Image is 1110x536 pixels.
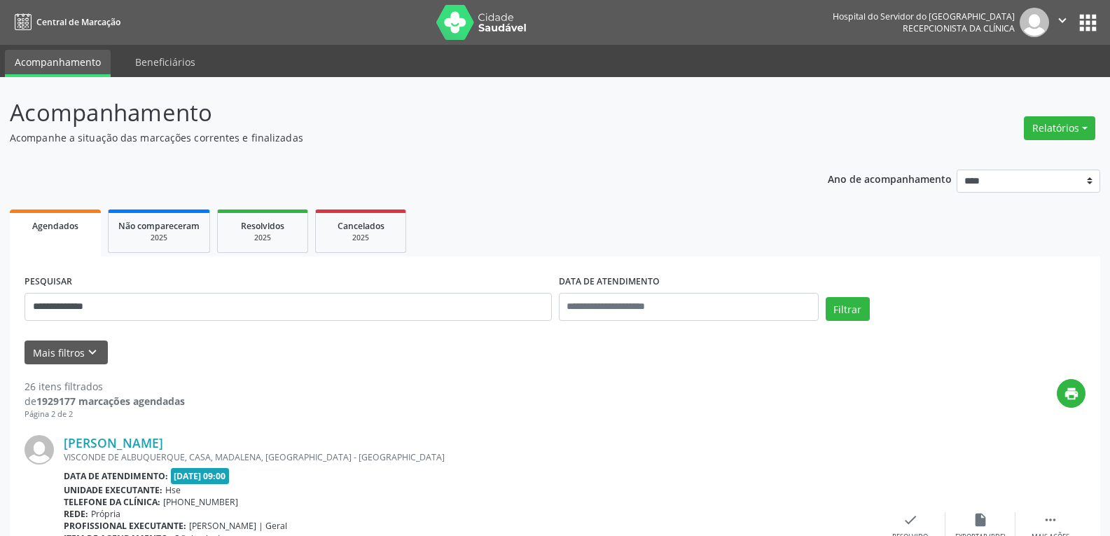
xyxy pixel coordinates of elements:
div: Página 2 de 2 [25,408,185,420]
div: de [25,394,185,408]
div: 2025 [326,233,396,243]
a: Acompanhamento [5,50,111,77]
i:  [1043,512,1058,528]
label: PESQUISAR [25,271,72,293]
p: Ano de acompanhamento [828,170,952,187]
button: Relatórios [1024,116,1095,140]
label: DATA DE ATENDIMENTO [559,271,660,293]
button: print [1057,379,1085,408]
span: Hse [165,484,181,496]
div: 26 itens filtrados [25,379,185,394]
b: Unidade executante: [64,484,162,496]
span: Não compareceram [118,220,200,232]
span: Resolvidos [241,220,284,232]
div: 2025 [228,233,298,243]
span: Cancelados [338,220,384,232]
span: Própria [91,508,120,520]
b: Profissional executante: [64,520,186,532]
span: [PERSON_NAME] | Geral [189,520,287,532]
span: Recepcionista da clínica [903,22,1015,34]
strong: 1929177 marcações agendadas [36,394,185,408]
div: VISCONDE DE ALBUQUERQUE, CASA, MADALENA, [GEOGRAPHIC_DATA] - [GEOGRAPHIC_DATA] [64,451,875,463]
div: 2025 [118,233,200,243]
i: check [903,512,918,528]
img: img [1020,8,1049,37]
a: Central de Marcação [10,11,120,34]
p: Acompanhamento [10,95,773,130]
span: [PHONE_NUMBER] [163,496,238,508]
span: Agendados [32,220,78,232]
b: Data de atendimento: [64,470,168,482]
a: [PERSON_NAME] [64,435,163,451]
i:  [1055,13,1070,28]
b: Rede: [64,508,88,520]
span: Central de Marcação [36,16,120,28]
i: keyboard_arrow_down [85,345,100,360]
b: Telefone da clínica: [64,496,160,508]
i: print [1064,386,1079,401]
button: Mais filtroskeyboard_arrow_down [25,341,108,365]
button:  [1049,8,1076,37]
button: Filtrar [826,297,870,321]
img: img [25,435,54,465]
p: Acompanhe a situação das marcações correntes e finalizadas [10,130,773,145]
button: apps [1076,11,1100,35]
div: Hospital do Servidor do [GEOGRAPHIC_DATA] [833,11,1015,22]
span: [DATE] 09:00 [171,468,230,484]
i: insert_drive_file [973,512,988,528]
a: Beneficiários [125,50,205,74]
